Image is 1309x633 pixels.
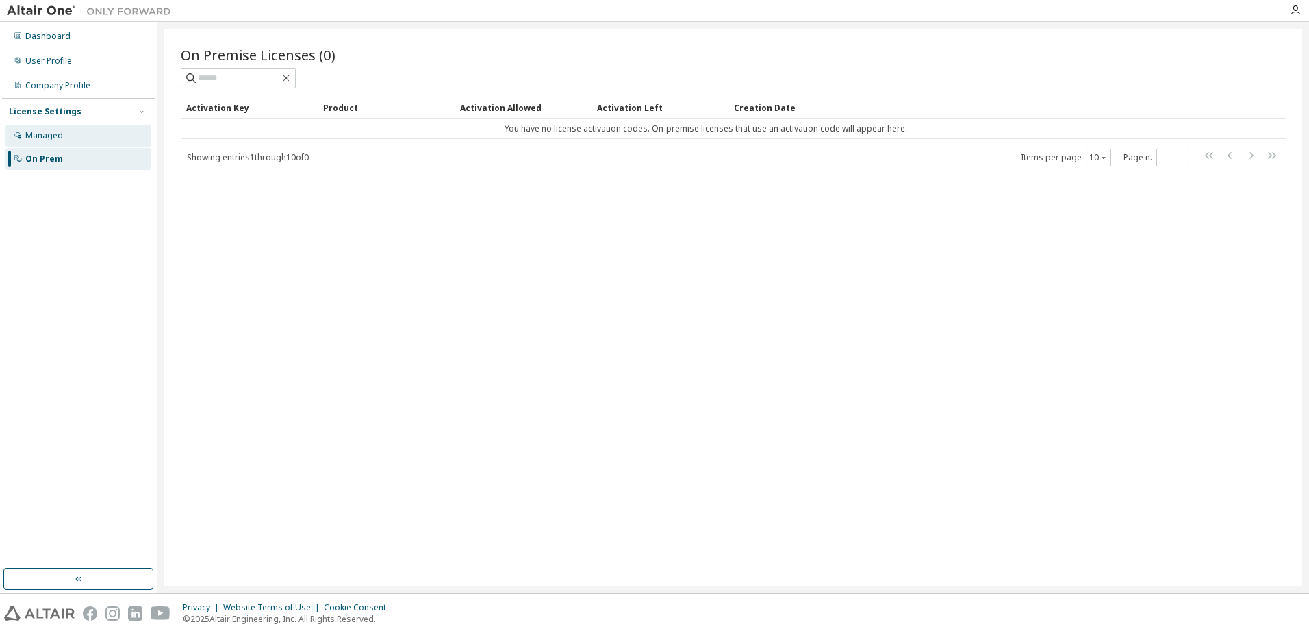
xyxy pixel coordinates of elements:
div: Managed [25,130,63,141]
div: Privacy [183,602,223,613]
div: Company Profile [25,80,90,91]
span: Page n. [1123,149,1189,166]
div: Product [323,97,449,119]
img: instagram.svg [105,606,120,621]
span: Showing entries 1 through 10 of 0 [187,151,309,163]
span: Items per page [1021,149,1111,166]
p: © 2025 Altair Engineering, Inc. All Rights Reserved. [183,613,394,625]
div: Activation Key [186,97,312,119]
div: On Prem [25,153,63,164]
div: Cookie Consent [324,602,394,613]
span: On Premise Licenses (0) [181,45,335,64]
div: Website Terms of Use [223,602,324,613]
div: Activation Left [597,97,723,119]
img: Altair One [7,4,178,18]
div: Creation Date [734,97,1225,119]
img: linkedin.svg [128,606,142,621]
div: Activation Allowed [460,97,586,119]
div: Dashboard [25,31,71,42]
button: 10 [1089,152,1108,163]
img: youtube.svg [151,606,170,621]
td: You have no license activation codes. On-premise licenses that use an activation code will appear... [181,119,1231,139]
img: altair_logo.svg [4,606,75,621]
div: License Settings [9,106,81,117]
div: User Profile [25,55,72,66]
img: facebook.svg [83,606,97,621]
